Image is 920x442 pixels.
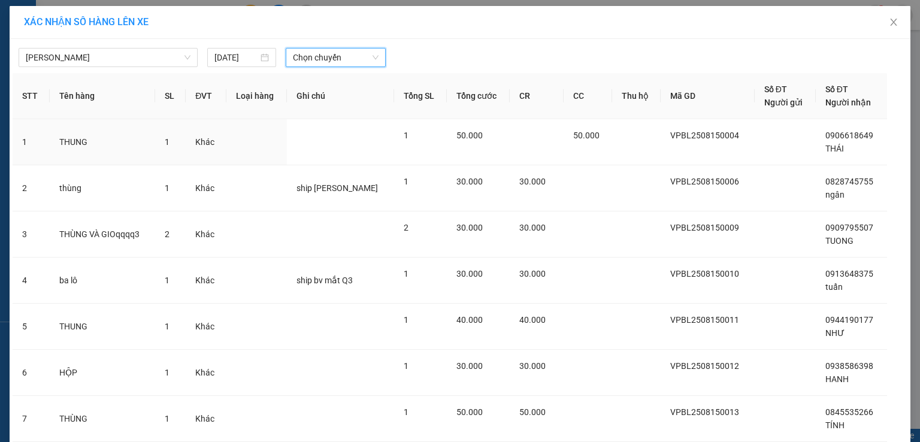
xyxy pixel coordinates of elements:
td: 3 [13,211,50,258]
span: 50.000 [519,407,546,417]
input: 15/08/2025 [214,51,258,64]
span: Người nhận [825,98,871,107]
td: Khác [186,211,226,258]
th: Mã GD [661,73,754,119]
span: Số ĐT [764,84,787,94]
span: THÁI [825,144,844,153]
td: THUNG [50,119,156,165]
span: 0938586398 [825,361,873,371]
td: THÙNG VÀ GIOqqqq3 [50,211,156,258]
span: NHƯ [825,328,845,338]
span: TUONG [825,236,854,246]
span: XÁC NHẬN SỐ HÀNG LÊN XE [24,16,149,28]
span: VPBL2508150004 [670,131,739,140]
td: 5 [13,304,50,350]
span: 1 [165,276,170,285]
span: 0906618649 [825,131,873,140]
span: 30.000 [456,177,483,186]
td: Khác [186,396,226,442]
td: 7 [13,396,50,442]
span: 40.000 [519,315,546,325]
span: Người gửi [764,98,803,107]
th: Thu hộ [612,73,661,119]
th: Tên hàng [50,73,156,119]
span: ship [PERSON_NAME] [296,183,378,193]
span: 30.000 [519,361,546,371]
td: THÙNG [50,396,156,442]
span: 2 [165,229,170,239]
span: Cà Mau - Hồ Chí Minh [26,49,190,66]
span: 1 [165,137,170,147]
span: ship bv mắt Q3 [296,276,353,285]
span: 0828745755 [825,177,873,186]
span: ngân [825,190,845,199]
span: 1 [165,368,170,377]
span: 30.000 [456,269,483,278]
span: TÍNH [825,420,845,430]
span: 1 [165,322,170,331]
td: Khác [186,165,226,211]
th: Tổng cước [447,73,510,119]
span: 50.000 [456,131,483,140]
td: THUNG [50,304,156,350]
th: Loại hàng [226,73,287,119]
span: 1 [404,131,408,140]
span: HANH [825,374,849,384]
span: 30.000 [519,177,546,186]
td: thùng [50,165,156,211]
span: 1 [404,315,408,325]
th: ĐVT [186,73,226,119]
span: 0845535266 [825,407,873,417]
th: SL [155,73,186,119]
span: VPBL2508150006 [670,177,739,186]
td: 1 [13,119,50,165]
button: Close [877,6,910,40]
th: CC [564,73,612,119]
span: 40.000 [456,315,483,325]
th: Ghi chú [287,73,394,119]
span: VPBL2508150009 [670,223,739,232]
span: VPBL2508150010 [670,269,739,278]
span: Số ĐT [825,84,848,94]
span: 30.000 [456,361,483,371]
span: 30.000 [519,269,546,278]
span: close [889,17,898,27]
span: 50.000 [573,131,600,140]
td: Khác [186,119,226,165]
span: 1 [404,269,408,278]
span: 30.000 [519,223,546,232]
span: 2 [404,223,408,232]
span: 1 [404,177,408,186]
span: 1 [404,361,408,371]
span: 1 [404,407,408,417]
span: 1 [165,414,170,423]
td: 6 [13,350,50,396]
span: Chọn chuyến [293,49,379,66]
td: Khác [186,350,226,396]
td: ba lô [50,258,156,304]
td: Khác [186,304,226,350]
th: STT [13,73,50,119]
span: VPBL2508150013 [670,407,739,417]
span: 0913648375 [825,269,873,278]
span: 0944190177 [825,315,873,325]
th: Tổng SL [394,73,447,119]
span: VPBL2508150011 [670,315,739,325]
span: 30.000 [456,223,483,232]
span: 50.000 [456,407,483,417]
td: 2 [13,165,50,211]
span: 0909795507 [825,223,873,232]
td: 4 [13,258,50,304]
th: CR [510,73,563,119]
td: Khác [186,258,226,304]
span: VPBL2508150012 [670,361,739,371]
span: 1 [165,183,170,193]
td: HỘP [50,350,156,396]
span: tuấn [825,282,843,292]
